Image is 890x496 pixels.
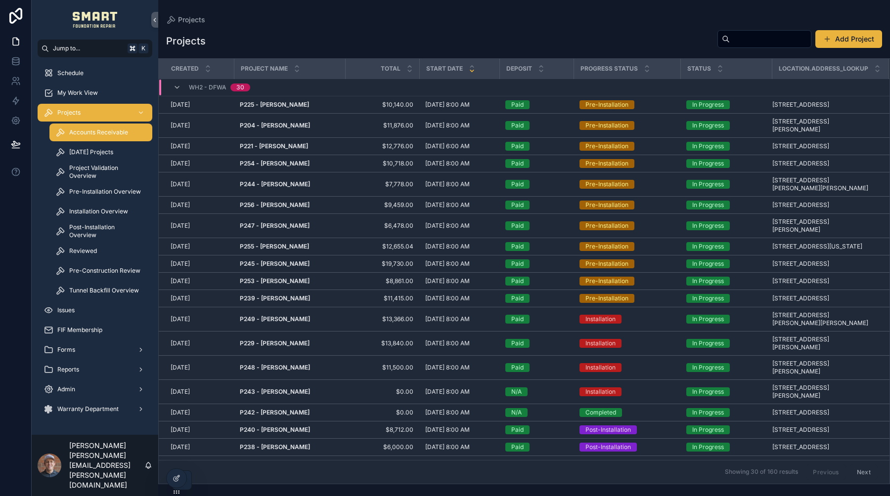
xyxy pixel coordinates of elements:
[686,201,766,209] a: In Progress
[69,207,128,215] span: Installation Overview
[505,100,568,109] a: Paid
[425,180,493,188] a: [DATE] 8:00 AM
[585,339,616,348] div: Installation
[579,259,674,268] a: Pre-Installation
[425,260,470,268] span: [DATE] 8:00 AM
[166,15,205,25] a: Projects
[38,400,152,418] a: Warranty Department
[351,122,413,129] span: $11,876.00
[38,64,152,82] a: Schedule
[240,142,339,150] a: P221 - [PERSON_NAME]
[49,163,152,181] a: Project Validation Overview
[240,388,310,395] strong: P243 - [PERSON_NAME]
[585,408,616,417] div: Completed
[772,294,829,302] span: [STREET_ADDRESS]
[505,387,568,396] a: N/A
[240,201,339,209] a: P256 - [PERSON_NAME]
[579,315,674,324] a: Installation
[240,222,310,229] strong: P247 - [PERSON_NAME]
[57,405,119,413] span: Warranty Department
[351,160,413,167] span: $10,718.00
[32,57,158,431] div: scrollable content
[425,201,470,209] span: [DATE] 8:00 AM
[171,142,190,150] p: [DATE]
[686,363,766,372] a: In Progress
[511,408,522,417] div: N/A
[815,30,882,48] a: Add Project
[425,339,493,347] a: [DATE] 8:00 AM
[511,277,524,286] div: Paid
[69,247,97,255] span: Reviewed
[53,44,124,52] span: Jump to...
[511,363,524,372] div: Paid
[585,100,628,109] div: Pre-Installation
[240,180,339,188] a: P244 - [PERSON_NAME]
[171,409,190,416] p: [DATE]
[38,361,152,378] a: Reports
[351,222,413,230] span: $6,478.00
[692,142,724,151] div: In Progress
[425,222,470,230] span: [DATE] 8:00 AM
[505,221,568,230] a: Paid
[171,388,228,396] a: [DATE]
[585,121,628,130] div: Pre-Installation
[240,222,339,230] a: P247 - [PERSON_NAME]
[57,69,84,77] span: Schedule
[505,363,568,372] a: Paid
[49,242,152,260] a: Reviewed
[171,364,190,372] p: [DATE]
[171,315,228,323] a: [DATE]
[692,242,724,251] div: In Progress
[425,243,493,250] a: [DATE] 8:00 AM
[772,243,877,250] a: [STREET_ADDRESS][US_STATE]
[240,260,339,268] a: P245 - [PERSON_NAME]
[57,109,81,117] span: Projects
[686,159,766,168] a: In Progress
[425,180,470,188] span: [DATE] 8:00 AM
[57,346,75,354] span: Forms
[772,277,829,285] span: [STREET_ADDRESS]
[351,294,413,302] a: $11,415.00
[505,294,568,303] a: Paid
[772,360,877,375] span: [STREET_ADDRESS][PERSON_NAME]
[505,259,568,268] a: Paid
[351,409,413,416] a: $0.00
[579,408,674,417] a: Completed
[240,260,310,267] strong: P245 - [PERSON_NAME]
[171,315,190,323] p: [DATE]
[351,180,413,188] a: $7,778.00
[772,176,877,192] a: [STREET_ADDRESS][PERSON_NAME][PERSON_NAME]
[505,142,568,151] a: Paid
[351,101,413,109] a: $10,140.00
[692,221,724,230] div: In Progress
[240,243,309,250] strong: P255 - [PERSON_NAME]
[686,242,766,251] a: In Progress
[240,160,339,167] a: P254 - [PERSON_NAME]
[511,315,524,324] div: Paid
[772,311,877,327] span: [STREET_ADDRESS][PERSON_NAME][PERSON_NAME]
[772,243,862,250] span: [STREET_ADDRESS][US_STATE]
[425,160,470,167] span: [DATE] 8:00 AM
[425,101,470,109] span: [DATE] 8:00 AM
[171,388,190,396] p: [DATE]
[240,364,310,371] strong: P248 - [PERSON_NAME]
[425,294,493,302] a: [DATE] 8:00 AM
[240,294,339,302] a: P239 - [PERSON_NAME]
[57,306,75,314] span: Issues
[692,294,724,303] div: In Progress
[425,294,470,302] span: [DATE] 8:00 AM
[511,100,524,109] div: Paid
[686,121,766,130] a: In Progress
[38,104,152,122] a: Projects
[351,243,413,250] a: $12,655.04
[425,409,493,416] a: [DATE] 8:00 AM
[351,339,413,347] a: $13,840.00
[171,409,228,416] a: [DATE]
[425,364,470,372] span: [DATE] 8:00 AM
[579,363,674,372] a: Installation
[425,243,470,250] span: [DATE] 8:00 AM
[38,84,152,102] a: My Work View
